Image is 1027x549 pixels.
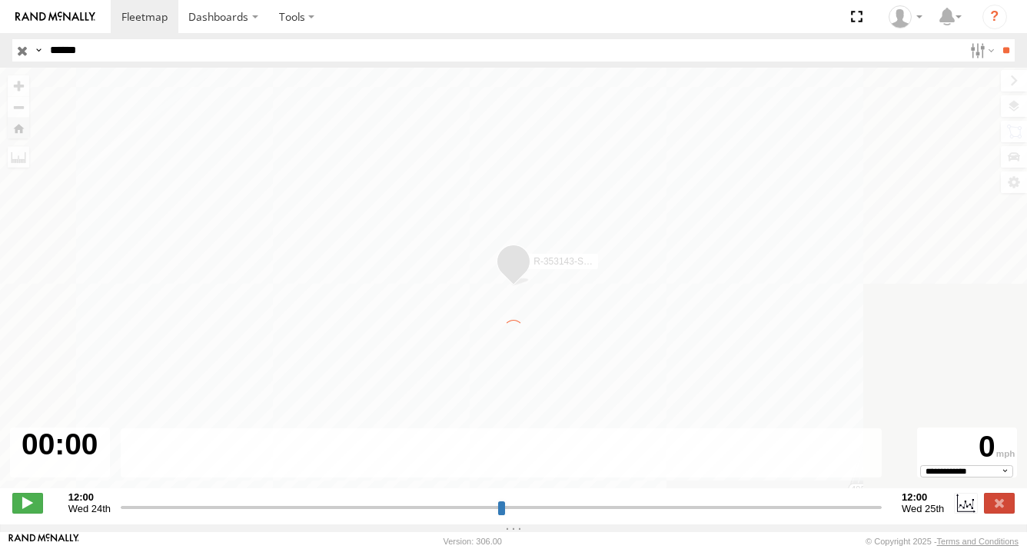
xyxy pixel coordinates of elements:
strong: 12:00 [68,491,111,503]
div: Dave Arruda [883,5,928,28]
label: Play/Stop [12,493,43,513]
div: © Copyright 2025 - [866,537,1019,546]
span: Wed 25th [902,503,944,514]
i: ? [982,5,1007,29]
label: Close [984,493,1015,513]
label: Search Filter Options [964,39,997,62]
div: Version: 306.00 [444,537,502,546]
a: Terms and Conditions [937,537,1019,546]
div: 0 [919,430,1015,464]
a: Visit our Website [8,534,79,549]
span: Wed 24th [68,503,111,514]
label: Search Query [32,39,45,62]
strong: 12:00 [902,491,944,503]
img: rand-logo.svg [15,12,95,22]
